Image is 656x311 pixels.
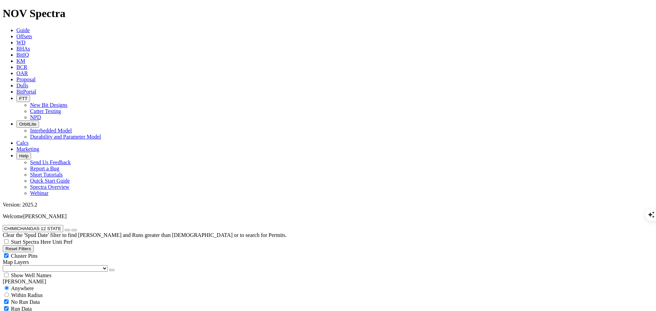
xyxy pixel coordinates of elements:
div: [PERSON_NAME] [3,279,653,285]
span: Show Well Names [11,272,51,278]
a: Report a Bug [30,166,59,171]
button: Help [16,152,31,159]
a: NPD [30,114,41,120]
a: Marketing [16,146,39,152]
span: FTT [19,96,27,101]
span: No Run Data [11,299,40,305]
a: Dulls [16,83,28,88]
a: KM [16,58,25,64]
span: Within Radius [11,292,43,298]
a: Interbedded Model [30,128,72,133]
p: Welcome [3,213,653,220]
a: Quick Start Guide [30,178,70,184]
span: Map Layers [3,259,29,265]
span: Cluster Pins [11,253,38,259]
a: Durability and Parameter Model [30,134,101,140]
div: Version: 2025.2 [3,202,653,208]
input: Start Spectra Here [4,239,9,244]
a: Offsets [16,33,32,39]
a: BCR [16,64,27,70]
input: Search [3,225,63,232]
a: Send Us Feedback [30,159,71,165]
a: BHAs [16,46,30,52]
a: Guide [16,27,30,33]
h1: NOV Spectra [3,7,653,20]
a: WD [16,40,26,45]
a: BitPortal [16,89,36,95]
span: Anywhere [11,285,34,291]
button: FTT [16,95,30,102]
span: OrbitLite [19,122,36,127]
a: Webinar [30,190,49,196]
a: Spectra Overview [30,184,69,190]
a: Short Tutorials [30,172,63,178]
a: Calcs [16,140,29,146]
button: Reset Filters [3,245,34,252]
a: BitIQ [16,52,29,58]
button: OrbitLite [16,121,39,128]
a: Proposal [16,76,36,82]
span: Start Spectra Here [11,239,51,245]
span: [PERSON_NAME] [23,213,67,219]
span: Unit Pref [52,239,72,245]
a: Cutter Testing [30,108,61,114]
a: OAR [16,70,28,76]
span: Clear the 'Spud Date' filter to find [PERSON_NAME] and Runs greater than [DEMOGRAPHIC_DATA] or to... [3,232,287,238]
span: Help [19,153,28,158]
a: New Bit Designs [30,102,67,108]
